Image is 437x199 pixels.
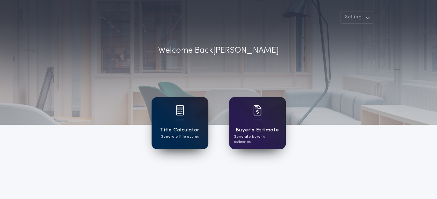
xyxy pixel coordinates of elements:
[236,126,279,134] h1: Buyer's Estimate
[229,97,286,149] a: card iconBuyer's EstimateGenerate buyer's estimates
[253,105,262,115] img: card icon
[234,134,281,145] p: Generate buyer's estimates
[152,97,208,149] a: card iconTitle CalculatorGenerate title quotes
[340,11,373,24] button: Settings
[161,134,199,139] p: Generate title quotes
[158,44,279,57] p: Welcome Back [PERSON_NAME]
[160,126,199,134] h1: Title Calculator
[176,105,184,115] img: card icon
